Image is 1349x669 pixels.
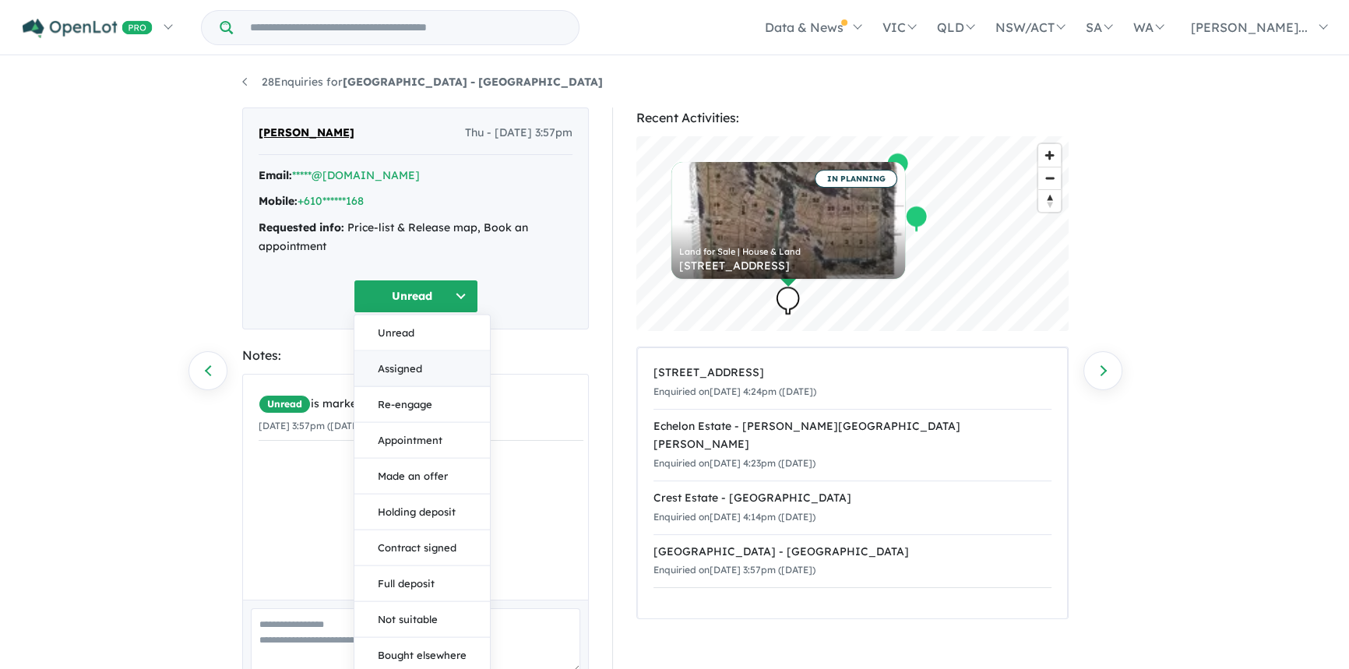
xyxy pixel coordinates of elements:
[679,248,897,256] div: Land for Sale | House & Land
[653,409,1051,481] a: Echelon Estate - [PERSON_NAME][GEOGRAPHIC_DATA][PERSON_NAME]Enquiried on[DATE] 4:23pm ([DATE])
[653,543,1051,562] div: [GEOGRAPHIC_DATA] - [GEOGRAPHIC_DATA]
[259,168,292,182] strong: Email:
[653,364,1051,382] div: [STREET_ADDRESS]
[259,124,354,143] span: [PERSON_NAME]
[905,205,928,234] div: Map marker
[354,280,478,313] button: Unread
[465,124,572,143] span: Thu - [DATE] 3:57pm
[354,458,490,494] button: Made an offer
[259,420,365,431] small: [DATE] 3:57pm ([DATE])
[354,350,490,386] button: Assigned
[354,422,490,458] button: Appointment
[671,162,905,279] a: IN PLANNING Land for Sale | House & Land [STREET_ADDRESS]
[1038,167,1061,189] button: Zoom out
[1191,19,1308,35] span: [PERSON_NAME]...
[653,511,815,523] small: Enquiried on [DATE] 4:14pm ([DATE])
[354,315,490,350] button: Unread
[242,73,1107,92] nav: breadcrumb
[653,489,1051,508] div: Crest Estate - [GEOGRAPHIC_DATA]
[1038,144,1061,167] button: Zoom in
[777,287,800,315] div: Map marker
[259,220,344,234] strong: Requested info:
[354,565,490,601] button: Full deposit
[679,260,897,271] div: [STREET_ADDRESS]
[259,395,583,414] div: is marked.
[236,11,576,44] input: Try estate name, suburb, builder or developer
[242,75,603,89] a: 28Enquiries for[GEOGRAPHIC_DATA] - [GEOGRAPHIC_DATA]
[242,345,589,366] div: Notes:
[23,19,153,38] img: Openlot PRO Logo White
[653,481,1051,535] a: Crest Estate - [GEOGRAPHIC_DATA]Enquiried on[DATE] 4:14pm ([DATE])
[636,136,1069,331] canvas: Map
[259,395,311,414] span: Unread
[886,152,910,181] div: Map marker
[653,564,815,576] small: Enquiried on [DATE] 3:57pm ([DATE])
[343,75,603,89] strong: [GEOGRAPHIC_DATA] - [GEOGRAPHIC_DATA]
[354,494,490,530] button: Holding deposit
[259,219,572,256] div: Price-list & Release map, Book an appointment
[354,530,490,565] button: Contract signed
[1038,189,1061,212] button: Reset bearing to north
[1038,190,1061,212] span: Reset bearing to north
[653,457,815,469] small: Enquiried on [DATE] 4:23pm ([DATE])
[636,107,1069,129] div: Recent Activities:
[653,534,1051,589] a: [GEOGRAPHIC_DATA] - [GEOGRAPHIC_DATA]Enquiried on[DATE] 3:57pm ([DATE])
[653,386,816,397] small: Enquiried on [DATE] 4:24pm ([DATE])
[354,386,490,422] button: Re-engage
[259,194,298,208] strong: Mobile:
[354,601,490,637] button: Not suitable
[653,356,1051,410] a: [STREET_ADDRESS]Enquiried on[DATE] 4:24pm ([DATE])
[815,170,897,188] span: IN PLANNING
[653,417,1051,455] div: Echelon Estate - [PERSON_NAME][GEOGRAPHIC_DATA][PERSON_NAME]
